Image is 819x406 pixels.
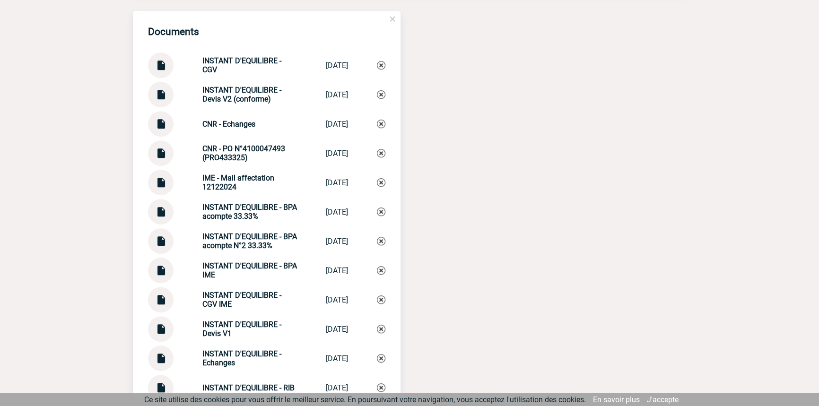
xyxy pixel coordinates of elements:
[377,383,385,392] img: Supprimer
[377,178,385,187] img: Supprimer
[326,149,348,158] div: [DATE]
[202,56,281,74] strong: INSTANT D'EQUILIBRE - CGV
[202,173,274,191] strong: IME - Mail affectation 12122024
[148,26,199,37] h4: Documents
[202,203,297,221] strong: INSTANT D'EQUILIBRE - BPA acompte 33.33%
[326,325,348,334] div: [DATE]
[326,120,348,129] div: [DATE]
[202,349,281,367] strong: INSTANT D'EQUILIBRE - Echanges
[202,86,281,104] strong: INSTANT D'EQUILIBRE - Devis V2 (conforme)
[377,266,385,275] img: Supprimer
[377,90,385,99] img: Supprimer
[326,383,348,392] div: [DATE]
[202,232,297,250] strong: INSTANT D'EQUILIBRE - BPA acompte N°2 33.33%
[377,120,385,128] img: Supprimer
[202,320,281,338] strong: INSTANT D'EQUILIBRE - Devis V1
[593,395,640,404] a: En savoir plus
[202,120,255,129] strong: CNR - Echanges
[377,295,385,304] img: Supprimer
[202,144,285,162] strong: CNR - PO N°4100047493 (PRO433325)
[326,354,348,363] div: [DATE]
[377,207,385,216] img: Supprimer
[202,383,295,392] strong: INSTANT D'EQUILIBRE - RIB
[326,266,348,275] div: [DATE]
[377,149,385,157] img: Supprimer
[377,61,385,69] img: Supprimer
[388,15,397,23] img: close.png
[144,395,586,404] span: Ce site utilise des cookies pour vous offrir le meilleur service. En poursuivant votre navigation...
[202,261,297,279] strong: INSTANT D'EQUILIBRE - BPA IME
[377,354,385,363] img: Supprimer
[377,325,385,333] img: Supprimer
[326,295,348,304] div: [DATE]
[377,237,385,245] img: Supprimer
[647,395,679,404] a: J'accepte
[326,61,348,70] div: [DATE]
[326,207,348,216] div: [DATE]
[326,90,348,99] div: [DATE]
[326,237,348,246] div: [DATE]
[326,178,348,187] div: [DATE]
[202,291,281,309] strong: INSTANT D'EQUILIBRE - CGV IME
